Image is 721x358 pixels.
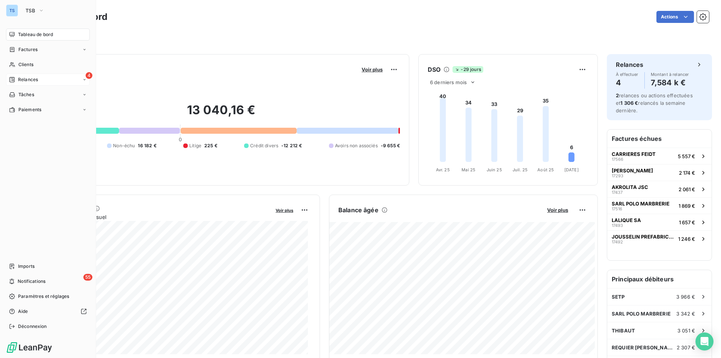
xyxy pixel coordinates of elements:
[612,190,623,195] span: 17437
[616,92,693,113] span: relances ou actions effectuées et relancés la semaine dernière.
[362,66,383,73] span: Voir plus
[695,332,713,350] div: Open Intercom Messenger
[656,11,694,23] button: Actions
[612,201,670,207] span: SARL POLO MARBRERIE
[18,46,38,53] span: Factures
[273,207,296,213] button: Voir plus
[679,203,695,209] span: 1 869 €
[612,294,625,300] span: SETP
[651,72,689,77] span: Montant à relancer
[436,167,450,172] tspan: Avr. 25
[42,213,270,221] span: Chiffre d'affaires mensuel
[612,151,656,157] span: CARRIERES FEIDT
[678,236,695,242] span: 1 246 €
[607,164,712,181] button: [PERSON_NAME]172932 174 €
[678,153,695,159] span: 5 557 €
[338,205,379,214] h6: Balance âgée
[281,142,302,149] span: -12 212 €
[607,130,712,148] h6: Factures échues
[677,328,695,334] span: 3 051 €
[83,274,92,281] span: 55
[616,72,638,77] span: À effectuer
[676,294,695,300] span: 3 966 €
[612,234,675,240] span: JOUSSELIN PREFABRICATION SAS
[612,184,648,190] span: AKROLITA JSC
[6,305,90,317] a: Aide
[113,142,135,149] span: Non-échu
[607,214,712,230] button: LALIQUE SA174931 657 €
[679,219,695,225] span: 1 657 €
[6,5,18,17] div: TS
[138,142,156,149] span: 16 182 €
[18,31,53,38] span: Tableau de bord
[179,136,182,142] span: 0
[42,103,400,125] h2: 13 040,16 €
[18,263,35,270] span: Imports
[677,344,695,350] span: 2 307 €
[676,311,695,317] span: 3 342 €
[547,207,568,213] span: Voir plus
[612,240,623,244] span: 17492
[18,106,41,113] span: Paiements
[18,278,45,285] span: Notifications
[612,223,623,228] span: 17493
[453,66,483,73] span: -29 jours
[189,142,201,149] span: Litige
[250,142,278,149] span: Crédit divers
[616,60,643,69] h6: Relances
[18,308,28,315] span: Aide
[513,167,528,172] tspan: Juil. 25
[607,148,712,164] button: CARRIERES FEIDT175665 557 €
[428,65,440,74] h6: DSO
[18,293,69,300] span: Paramètres et réglages
[607,181,712,197] button: AKROLITA JSC174372 061 €
[359,66,385,73] button: Voir plus
[620,100,638,106] span: 1 306 €
[612,157,623,162] span: 17566
[18,91,34,98] span: Tâches
[18,323,47,330] span: Déconnexion
[381,142,400,149] span: -9 655 €
[679,186,695,192] span: 2 061 €
[612,168,653,174] span: [PERSON_NAME]
[462,167,475,172] tspan: Mai 25
[204,142,217,149] span: 225 €
[612,207,622,211] span: 17516
[679,170,695,176] span: 2 174 €
[26,8,35,14] span: TSB
[487,167,502,172] tspan: Juin 25
[607,197,712,214] button: SARL POLO MARBRERIE175161 869 €
[537,167,554,172] tspan: Août 25
[612,328,635,334] span: THIBAUT
[86,72,92,79] span: 4
[616,77,638,89] h4: 4
[612,344,677,350] span: REQUIER [PERSON_NAME]
[430,79,467,85] span: 6 derniers mois
[6,341,53,353] img: Logo LeanPay
[335,142,378,149] span: Avoirs non associés
[564,167,579,172] tspan: [DATE]
[18,76,38,83] span: Relances
[607,270,712,288] h6: Principaux débiteurs
[607,230,712,247] button: JOUSSELIN PREFABRICATION SAS174921 246 €
[612,217,641,223] span: LALIQUE SA
[276,208,293,213] span: Voir plus
[545,207,570,213] button: Voir plus
[616,92,619,98] span: 2
[651,77,689,89] h4: 7,584 k €
[612,174,623,178] span: 17293
[612,311,671,317] span: SARL POLO MARBRERIE
[18,61,33,68] span: Clients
